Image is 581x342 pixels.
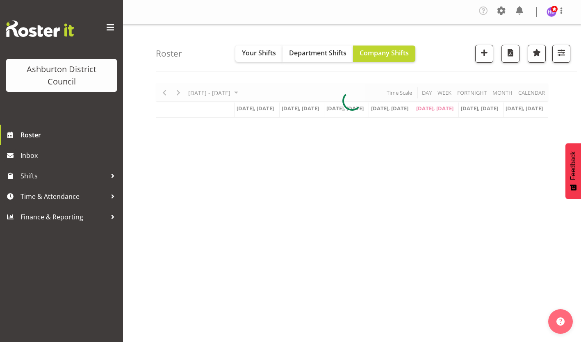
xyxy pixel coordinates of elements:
[21,190,107,203] span: Time & Attendance
[21,129,119,141] span: Roster
[21,211,107,223] span: Finance & Reporting
[565,143,581,199] button: Feedback - Show survey
[21,149,119,162] span: Inbox
[570,151,577,180] span: Feedback
[547,7,556,17] img: hayley-dickson3805.jpg
[528,45,546,63] button: Highlight an important date within the roster.
[552,45,570,63] button: Filter Shifts
[6,21,74,37] img: Rosterit website logo
[235,46,283,62] button: Your Shifts
[283,46,353,62] button: Department Shifts
[501,45,519,63] button: Download a PDF of the roster according to the set date range.
[556,317,565,326] img: help-xxl-2.png
[14,63,109,88] div: Ashburton District Council
[475,45,493,63] button: Add a new shift
[289,48,346,57] span: Department Shifts
[242,48,276,57] span: Your Shifts
[21,170,107,182] span: Shifts
[353,46,415,62] button: Company Shifts
[156,49,182,58] h4: Roster
[360,48,409,57] span: Company Shifts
